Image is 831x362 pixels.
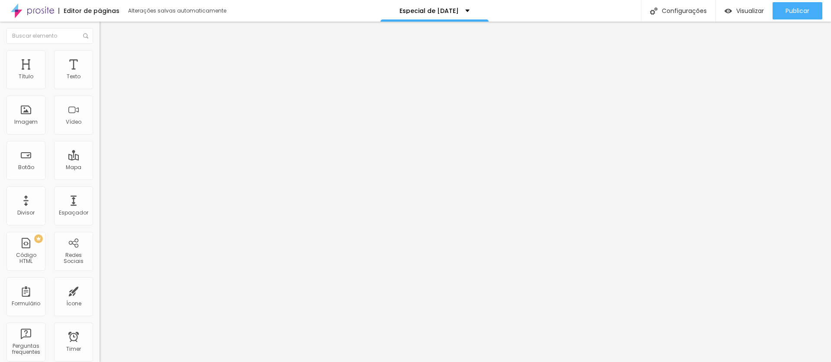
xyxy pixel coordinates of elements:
img: view-1.svg [725,7,732,15]
span: Visualizar [736,7,764,14]
input: Buscar elemento [6,28,93,44]
iframe: Editor [100,22,831,362]
img: Icone [650,7,657,15]
div: Redes Sociais [56,252,90,265]
div: Espaçador [59,210,88,216]
div: Texto [67,74,81,80]
div: Imagem [14,119,38,125]
span: Publicar [786,7,809,14]
div: Divisor [17,210,35,216]
div: Timer [66,346,81,352]
div: Código HTML [9,252,43,265]
button: Visualizar [716,2,773,19]
div: Título [19,74,33,80]
div: Vídeo [66,119,81,125]
div: Alterações salvas automaticamente [128,8,228,13]
div: Editor de páginas [58,8,119,14]
button: Publicar [773,2,822,19]
p: Especial de [DATE] [399,8,459,14]
div: Formulário [12,301,40,307]
img: Icone [83,33,88,38]
div: Mapa [66,164,81,170]
div: Botão [18,164,34,170]
div: Perguntas frequentes [9,343,43,356]
div: Ícone [66,301,81,307]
